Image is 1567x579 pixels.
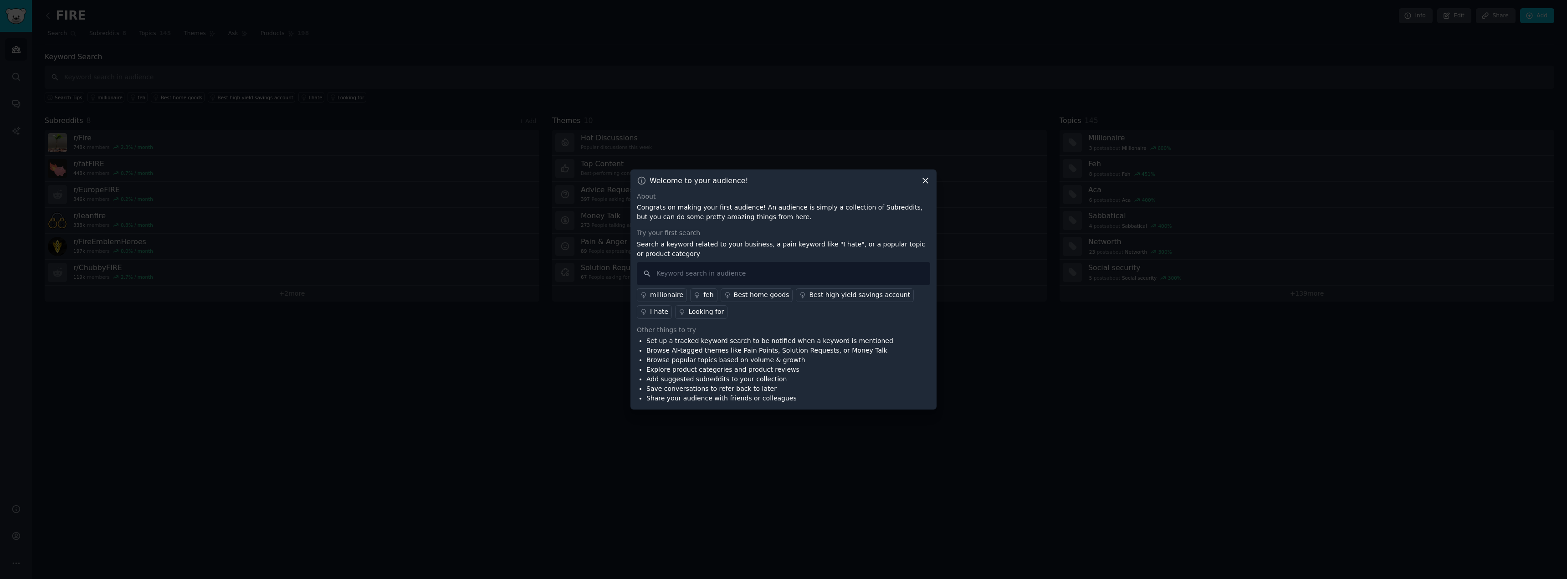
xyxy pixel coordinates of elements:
[637,305,672,319] a: I hate
[646,346,893,355] li: Browse AI-tagged themes like Pain Points, Solution Requests, or Money Talk
[650,176,748,185] h3: Welcome to your audience!
[646,336,893,346] li: Set up a tracked keyword search to be notified when a keyword is mentioned
[637,203,930,222] p: Congrats on making your first audience! An audience is simply a collection of Subreddits, but you...
[646,355,893,365] li: Browse popular topics based on volume & growth
[637,240,930,259] p: Search a keyword related to your business, a pain keyword like "I hate", or a popular topic or pr...
[637,262,930,285] input: Keyword search in audience
[688,307,724,317] div: Looking for
[721,288,793,302] a: Best home goods
[646,374,893,384] li: Add suggested subreddits to your collection
[690,288,717,302] a: feh
[646,394,893,403] li: Share your audience with friends or colleagues
[646,365,893,374] li: Explore product categories and product reviews
[675,305,727,319] a: Looking for
[650,307,668,317] div: I hate
[650,290,683,300] div: millionaire
[637,325,930,335] div: Other things to try
[809,290,910,300] div: Best high yield savings account
[734,290,789,300] div: Best home goods
[796,288,914,302] a: Best high yield savings account
[637,288,687,302] a: millionaire
[637,228,930,238] div: Try your first search
[703,290,713,300] div: feh
[637,192,930,201] div: About
[646,384,893,394] li: Save conversations to refer back to later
